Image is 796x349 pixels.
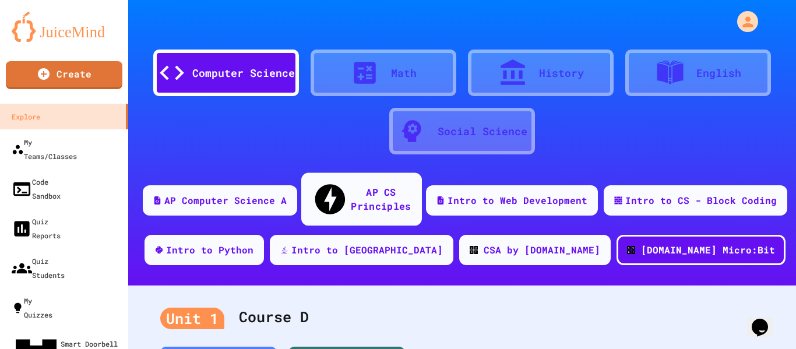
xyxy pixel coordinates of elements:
[160,308,224,330] div: Unit 1
[725,8,761,35] div: My Account
[696,65,741,81] div: English
[160,294,764,341] div: Course D
[351,185,411,213] div: AP CS Principles
[164,193,287,207] div: AP Computer Science A
[625,193,777,207] div: Intro to CS - Block Coding
[438,124,527,139] div: Social Science
[747,302,784,337] iframe: chat widget
[166,243,253,257] div: Intro to Python
[484,243,600,257] div: CSA by [DOMAIN_NAME]
[12,214,61,242] div: Quiz Reports
[6,61,122,89] a: Create
[12,254,65,282] div: Quiz Students
[448,193,587,207] div: Intro to Web Development
[470,246,478,254] img: CODE_logo_RGB.png
[627,246,635,254] img: CODE_logo_RGB.png
[12,110,40,124] div: Explore
[641,243,775,257] div: [DOMAIN_NAME] Micro:Bit
[291,243,443,257] div: Intro to [GEOGRAPHIC_DATA]
[12,294,52,322] div: My Quizzes
[391,65,417,81] div: Math
[12,135,77,163] div: My Teams/Classes
[12,175,61,203] div: Code Sandbox
[192,65,295,81] div: Computer Science
[539,65,584,81] div: History
[12,12,117,42] img: logo-orange.svg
